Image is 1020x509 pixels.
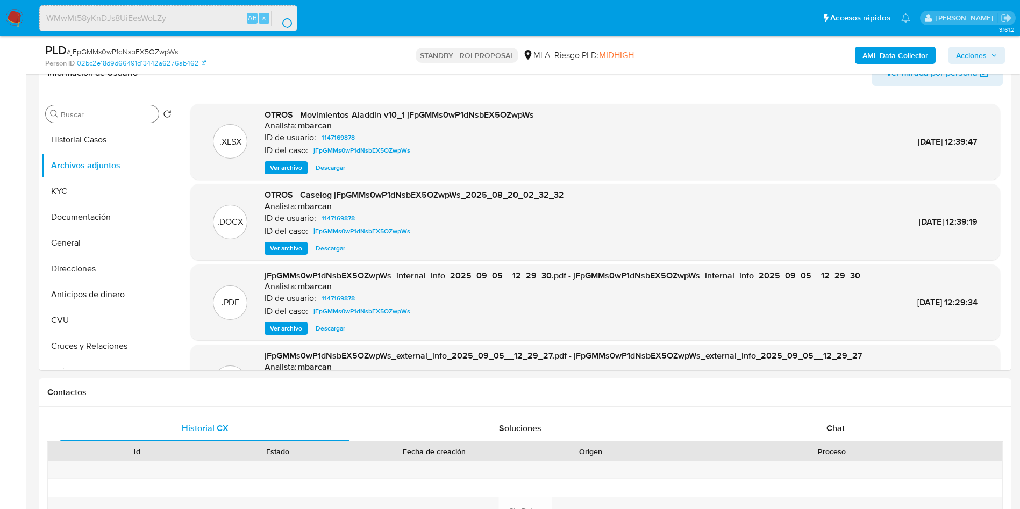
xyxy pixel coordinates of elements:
button: Créditos [41,359,176,385]
button: Descargar [310,161,351,174]
b: PLD [45,41,67,59]
button: Ver archivo [265,161,308,174]
span: Ver archivo [270,162,302,173]
span: s [262,13,266,23]
a: jFpGMMs0wP1dNsbEX5OZwpWs [309,305,415,318]
span: Ver archivo [270,323,302,334]
span: Acciones [956,47,987,64]
button: Ver archivo [265,242,308,255]
input: Buscar usuario o caso... [40,11,297,25]
h1: Información de Usuario [47,68,138,78]
div: Id [74,446,200,457]
h6: mbarcan [298,201,332,212]
span: jFpGMMs0wP1dNsbEX5OZwpWs [313,305,410,318]
p: Analista: [265,281,297,292]
button: Volver al orden por defecto [163,110,172,121]
h6: mbarcan [298,120,332,131]
div: Proceso [669,446,995,457]
p: Analista: [265,120,297,131]
button: Archivos adjuntos [41,153,176,178]
span: Descargar [316,162,345,173]
button: Documentación [41,204,176,230]
button: Direcciones [41,256,176,282]
span: Accesos rápidos [830,12,890,24]
button: General [41,230,176,256]
span: Soluciones [499,422,541,434]
p: Analista: [265,362,297,372]
a: 1147169878 [317,212,359,225]
span: Ver archivo [270,243,302,254]
a: jFpGMMs0wP1dNsbEX5OZwpWs [309,225,415,238]
b: Person ID [45,59,75,68]
h1: Contactos [47,387,1003,398]
span: # jFpGMMs0wP1dNsbEX5OZwpWs [67,46,178,57]
button: Anticipos de dinero [41,282,176,307]
button: KYC [41,178,176,204]
button: AML Data Collector [855,47,936,64]
a: 02bc2e18d9d66491d13442a6276ab462 [77,59,206,68]
a: jFpGMMs0wP1dNsbEX5OZwpWs [309,144,415,157]
span: [DATE] 12:39:47 [918,135,978,148]
input: Buscar [61,110,154,119]
button: Acciones [948,47,1005,64]
div: Estado [215,446,341,457]
button: Ver archivo [265,322,308,335]
span: [DATE] 12:29:34 [917,296,978,309]
button: Buscar [50,110,59,118]
div: Origen [528,446,654,457]
span: 1147169878 [322,131,355,144]
h6: mbarcan [298,362,332,372]
p: .DOCX [217,216,243,228]
p: STANDBY - ROI PROPOSAL [416,48,518,63]
span: OTROS - Caselog jFpGMMs0wP1dNsbEX5OZwpWs_2025_08_20_02_32_32 [265,189,564,201]
div: MLA [523,49,550,61]
button: Historial Casos [41,127,176,153]
button: search-icon [271,11,293,26]
a: 1147169878 [317,292,359,305]
span: Riesgo PLD: [554,49,634,61]
span: 1147169878 [322,212,355,225]
span: jFpGMMs0wP1dNsbEX5OZwpWs [313,225,410,238]
p: ID de usuario: [265,293,316,304]
p: .XLSX [219,136,241,148]
b: AML Data Collector [862,47,928,64]
span: OTROS - Movimientos-Aladdin-v10_1 jFpGMMs0wP1dNsbEX5OZwpWs [265,109,534,121]
p: ID del caso: [265,145,308,156]
span: jFpGMMs0wP1dNsbEX5OZwpWs_external_info_2025_09_05__12_29_27.pdf - jFpGMMs0wP1dNsbEX5OZwpWs_extern... [265,349,862,362]
a: Salir [1001,12,1012,24]
span: Descargar [316,323,345,334]
div: Fecha de creación [356,446,513,457]
span: Descargar [316,243,345,254]
a: Notificaciones [901,13,910,23]
p: ID del caso: [265,226,308,236]
span: Chat [826,422,845,434]
p: ID del caso: [265,306,308,317]
span: [DATE] 12:39:19 [919,216,978,228]
span: jFpGMMs0wP1dNsbEX5OZwpWs [313,144,410,157]
button: Descargar [310,322,351,335]
span: MIDHIGH [599,49,634,61]
p: ID de usuario: [265,213,316,224]
span: Historial CX [182,422,229,434]
p: Analista: [265,201,297,212]
a: 1147169878 [317,131,359,144]
button: CVU [41,307,176,333]
button: Cruces y Relaciones [41,333,176,359]
span: 1147169878 [322,292,355,305]
p: yesica.facco@mercadolibre.com [936,13,997,23]
span: Alt [248,13,256,23]
p: ID de usuario: [265,132,316,143]
p: .PDF [222,297,239,309]
button: Descargar [310,242,351,255]
span: 3.161.2 [999,25,1015,34]
h6: mbarcan [298,281,332,292]
span: jFpGMMs0wP1dNsbEX5OZwpWs_internal_info_2025_09_05__12_29_30.pdf - jFpGMMs0wP1dNsbEX5OZwpWs_intern... [265,269,860,282]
